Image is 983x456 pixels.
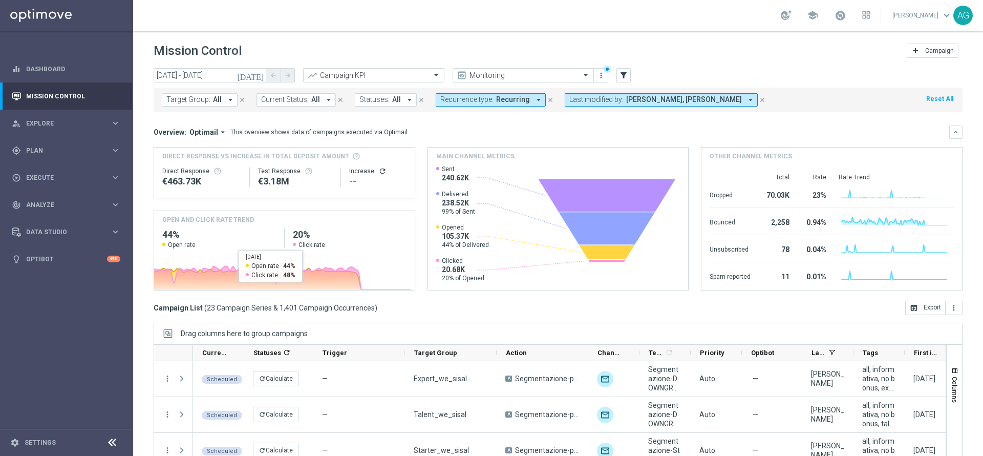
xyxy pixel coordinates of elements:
h1: Mission Control [154,44,242,58]
button: Last modified by: [PERSON_NAME], [PERSON_NAME] arrow_drop_down [565,93,758,107]
span: Action [506,349,527,357]
span: Expert_we_sisal [414,374,467,383]
span: A [505,447,512,453]
div: Test Response [258,167,332,175]
span: Optibot [751,349,774,357]
h3: Campaign List [154,303,377,313]
colored-tag: Scheduled [202,410,242,420]
span: Segmentazione-premio mensile [515,410,580,419]
ng-select: Monitoring [453,68,594,82]
span: Direct Response VS Increase In Total Deposit Amount [162,152,349,161]
div: 23% [802,186,826,202]
span: Clicked [442,257,484,265]
div: Rate [802,173,826,181]
button: [DATE] [236,68,266,84]
div: €463,730 [162,175,241,188]
span: Auto [699,375,715,383]
button: keyboard_arrow_down [949,126,963,139]
h3: Overview: [154,128,186,137]
div: Data Studio [12,227,111,237]
button: Recurrence type: Recurring arrow_drop_down [436,93,546,107]
button: equalizer Dashboard [11,65,121,73]
a: [PERSON_NAME]keyboard_arrow_down [891,8,953,23]
span: Scheduled [207,376,237,383]
button: more_vert [163,446,172,455]
i: equalizer [12,65,21,74]
span: 23 Campaign Series & 1,401 Campaign Occurrences [207,303,375,313]
div: 0.01% [802,267,826,284]
span: Columns [951,377,959,403]
i: arrow_back [270,72,277,79]
div: €3,177,918 [258,175,332,188]
colored-tag: Scheduled [202,374,242,384]
i: close [759,96,766,103]
i: trending_up [307,70,317,80]
img: Optimail [597,407,613,423]
button: Mission Control [11,92,121,100]
i: refresh [378,167,387,175]
button: close [758,94,767,106]
div: Spam reported [710,267,751,284]
div: track_changes Analyze keyboard_arrow_right [11,201,121,209]
span: Talent_we_sisal [414,410,466,419]
div: -- [349,175,406,188]
div: lightbulb Optibot +10 [11,255,121,263]
span: school [807,10,818,21]
span: Tags [863,349,878,357]
i: arrow_drop_down [226,95,235,105]
h2: 44% [162,229,276,241]
div: Direct Response [162,167,241,175]
i: close [547,96,554,103]
button: more_vert [163,374,172,383]
div: 0.04% [802,240,826,257]
span: [PERSON_NAME], [PERSON_NAME] [626,95,742,104]
div: play_circle_outline Execute keyboard_arrow_right [11,174,121,182]
span: 99% of Sent [442,208,475,216]
span: A [505,376,512,382]
span: Priority [700,349,724,357]
button: filter_alt [616,68,631,82]
span: Analyze [26,202,111,208]
button: add Campaign [907,44,958,58]
button: close [546,94,555,106]
span: Current Status [202,349,227,357]
i: more_vert [163,410,172,419]
span: Current Status: [261,95,309,104]
span: — [322,446,328,454]
div: This overview shows data of campaigns executed via Optimail [230,128,408,137]
span: — [753,374,758,383]
input: Select date range [154,68,266,82]
span: Campaign [925,47,954,54]
div: Mission Control [12,82,120,110]
h4: Main channel metrics [436,152,515,161]
span: Trigger [323,349,347,357]
button: Current Status: All arrow_drop_down [257,93,336,107]
div: Optimail [597,371,613,387]
span: all, informativa, no bonus, expert [862,365,896,392]
span: Last modified by: [569,95,624,104]
div: Total [763,173,789,181]
button: more_vert [946,301,963,315]
span: 240.62K [442,173,469,182]
span: Opened [442,223,489,232]
button: open_in_browser Export [905,301,946,315]
i: refresh [259,375,266,382]
a: Mission Control [26,82,120,110]
i: person_search [12,119,21,128]
span: Recurrence type: [440,95,494,104]
div: 07 Jul 2025, Monday [913,410,935,419]
colored-tag: Scheduled [202,446,242,455]
span: Explore [26,120,111,127]
span: 105.37K [442,232,489,241]
div: Data Studio keyboard_arrow_right [11,228,121,236]
i: arrow_drop_down [324,95,333,105]
span: Segmentazione-DOWNGRADE-Expert, Segmentazione-STABLE-Expert [648,365,682,392]
i: keyboard_arrow_right [111,118,120,128]
div: 78 [763,240,789,257]
button: Statuses: All arrow_drop_down [355,93,417,107]
span: Sent [442,165,469,173]
span: Starter_we_sisal [414,446,469,455]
